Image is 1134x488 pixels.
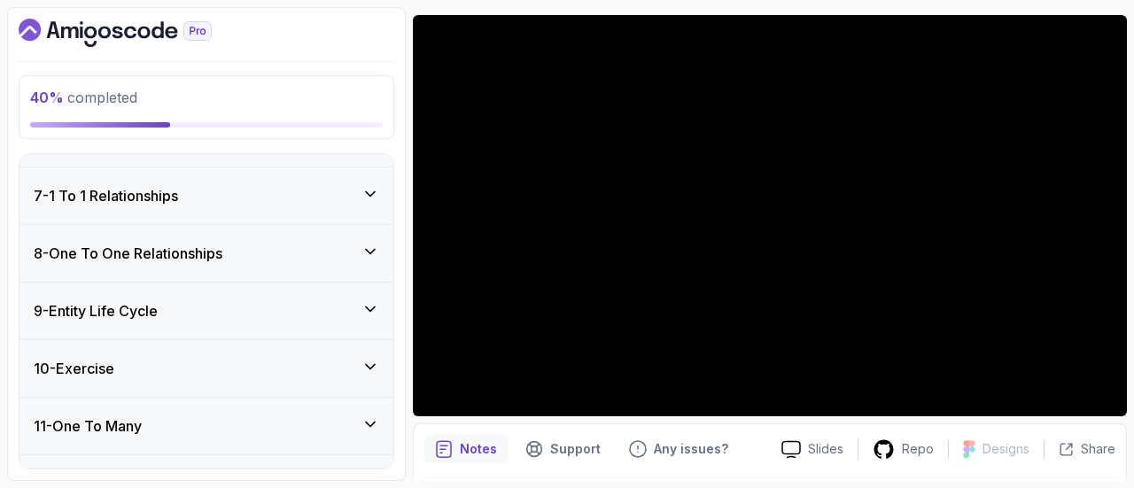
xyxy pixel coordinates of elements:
[618,435,739,463] button: Feedback button
[30,89,137,106] span: completed
[983,440,1029,458] p: Designs
[858,438,948,461] a: Repo
[19,340,393,397] button: 10-Exercise
[654,440,728,458] p: Any issues?
[19,283,393,339] button: 9-Entity Life Cycle
[550,440,601,458] p: Support
[34,300,158,321] h3: 9 - Entity Life Cycle
[515,435,611,463] button: Support button
[34,358,114,379] h3: 10 - Exercise
[34,243,222,264] h3: 8 - One To One Relationships
[1044,440,1115,458] button: Share
[767,440,858,459] a: Slides
[902,440,934,458] p: Repo
[460,440,497,458] p: Notes
[19,225,393,282] button: 8-One To One Relationships
[19,398,393,454] button: 11-One To Many
[19,167,393,224] button: 7-1 To 1 Relationships
[19,19,252,47] a: Dashboard
[413,15,1127,416] iframe: 1 - Course Outline
[34,185,178,206] h3: 7 - 1 To 1 Relationships
[808,440,843,458] p: Slides
[424,435,508,463] button: notes button
[34,415,142,437] h3: 11 - One To Many
[1081,440,1115,458] p: Share
[30,89,64,106] span: 40 %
